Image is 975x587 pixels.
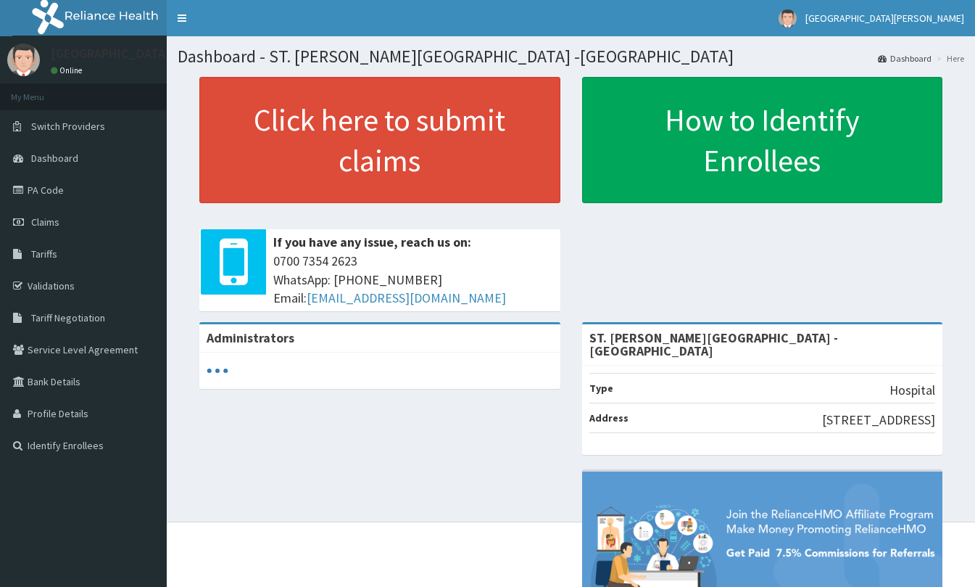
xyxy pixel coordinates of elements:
[589,329,838,359] strong: ST. [PERSON_NAME][GEOGRAPHIC_DATA] -[GEOGRAPHIC_DATA]
[51,47,265,60] p: [GEOGRAPHIC_DATA][PERSON_NAME]
[199,77,560,203] a: Click here to submit claims
[878,52,932,65] a: Dashboard
[589,411,628,424] b: Address
[31,152,78,165] span: Dashboard
[273,234,471,250] b: If you have any issue, reach us on:
[178,47,964,66] h1: Dashboard - ST. [PERSON_NAME][GEOGRAPHIC_DATA] -[GEOGRAPHIC_DATA]
[31,215,59,229] span: Claims
[273,252,553,308] span: 0700 7354 2623 WhatsApp: [PHONE_NUMBER] Email:
[822,411,935,430] p: [STREET_ADDRESS]
[207,329,294,346] b: Administrators
[31,120,105,133] span: Switch Providers
[582,77,943,203] a: How to Identify Enrollees
[51,65,86,75] a: Online
[589,382,613,395] b: Type
[7,44,40,76] img: User Image
[779,9,797,28] img: User Image
[31,311,105,324] span: Tariff Negotiation
[889,381,935,400] p: Hospital
[307,290,506,306] a: [EMAIL_ADDRESS][DOMAIN_NAME]
[933,52,964,65] li: Here
[207,360,228,382] svg: audio-loading
[805,12,964,25] span: [GEOGRAPHIC_DATA][PERSON_NAME]
[31,247,57,260] span: Tariffs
